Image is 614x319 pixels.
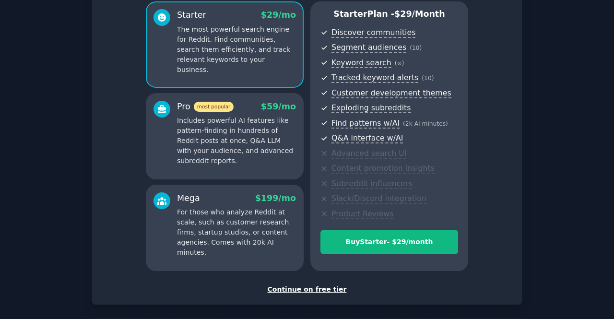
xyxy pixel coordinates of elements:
[331,73,418,83] span: Tracked keyword alerts
[194,102,234,112] span: most popular
[331,149,406,159] span: Advanced search UI
[255,193,296,203] span: $ 199 /mo
[410,45,422,51] span: ( 10 )
[320,8,458,20] p: Starter Plan -
[394,9,445,19] span: $ 29 /month
[331,133,403,143] span: Q&A interface w/AI
[403,120,448,127] span: ( 2k AI minutes )
[331,179,412,189] span: Subreddit influencers
[331,43,406,53] span: Segment audiences
[331,194,426,204] span: Slack/Discord integration
[331,88,451,98] span: Customer development themes
[395,60,404,67] span: ( ∞ )
[331,164,435,174] span: Content promotion insights
[177,9,206,21] div: Starter
[331,103,411,113] span: Exploding subreddits
[261,10,296,20] span: $ 29 /mo
[320,230,458,254] button: BuyStarter- $29/month
[331,118,400,129] span: Find patterns w/AI
[177,116,296,166] p: Includes powerful AI features like pattern-finding in hundreds of Reddit posts at once, Q&A LLM w...
[177,192,200,204] div: Mega
[177,207,296,258] p: For those who analyze Reddit at scale, such as customer research firms, startup studios, or conte...
[321,237,458,247] div: Buy Starter - $ 29 /month
[331,28,415,38] span: Discover communities
[177,101,234,113] div: Pro
[331,58,391,68] span: Keyword search
[102,284,512,295] div: Continue on free tier
[177,24,296,75] p: The most powerful search engine for Reddit. Find communities, search them efficiently, and track ...
[422,75,434,82] span: ( 10 )
[261,102,296,111] span: $ 59 /mo
[331,209,393,219] span: Product Reviews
